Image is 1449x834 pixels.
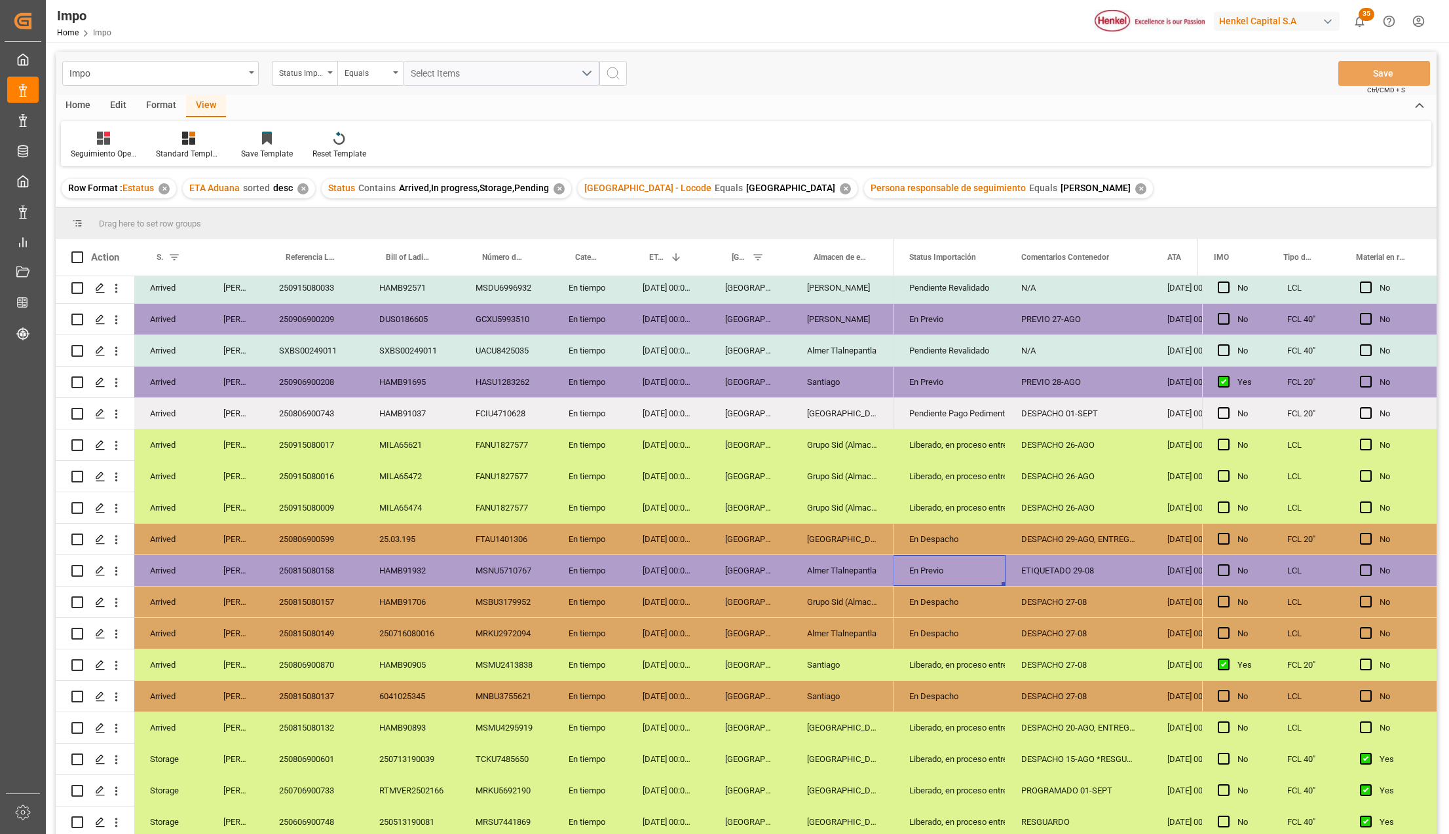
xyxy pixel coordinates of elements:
[62,61,259,86] button: open menu
[134,429,208,460] div: Arrived
[460,744,553,774] div: TCKU7485650
[68,183,122,193] span: Row Format :
[134,272,208,303] div: Arrived
[709,492,791,523] div: [GEOGRAPHIC_DATA]
[791,744,894,774] div: [GEOGRAPHIC_DATA]
[263,649,364,680] div: 250806900870
[263,304,364,335] div: 250906900209
[159,183,170,194] div: ✕
[460,712,553,743] div: MSMU4295919
[709,367,791,397] div: [GEOGRAPHIC_DATA]
[208,429,263,460] div: [PERSON_NAME]
[263,492,364,523] div: 250915080009
[627,681,709,712] div: [DATE] 00:00:00
[791,524,894,554] div: [GEOGRAPHIC_DATA]
[460,492,553,523] div: FANU1827577
[871,183,1026,193] span: Persona responsable de seguimiento
[297,183,309,194] div: ✕
[460,429,553,460] div: FANU1827577
[627,367,709,397] div: [DATE] 00:00:00
[1152,398,1231,429] div: [DATE] 00:00:00
[263,272,364,303] div: 250915080033
[156,148,221,160] div: Standard Templates
[71,148,136,160] div: Seguimiento Operativo
[460,618,553,649] div: MRKU2972094
[1061,183,1131,193] span: [PERSON_NAME]
[99,219,201,228] span: Drag here to set row groups
[263,744,364,774] div: 250806900601
[553,367,627,397] div: En tiempo
[1202,461,1437,492] div: Press SPACE to select this row.
[553,524,627,554] div: En tiempo
[208,335,263,366] div: [PERSON_NAME]
[1202,681,1437,712] div: Press SPACE to select this row.
[57,28,79,37] a: Home
[1202,335,1437,367] div: Press SPACE to select this row.
[709,618,791,649] div: [GEOGRAPHIC_DATA]
[208,555,263,586] div: [PERSON_NAME]
[364,429,460,460] div: MILA65621
[1006,335,1152,366] div: N/A
[1202,775,1437,807] div: Press SPACE to select this row.
[208,775,263,806] div: [PERSON_NAME]
[627,461,709,492] div: [DATE] 00:00:00
[1271,272,1344,303] div: LCL
[1152,775,1231,806] div: [DATE] 00:00:00
[627,398,709,429] div: [DATE] 00:00:00
[791,398,894,429] div: [GEOGRAPHIC_DATA]
[627,272,709,303] div: [DATE] 00:00:00
[460,681,553,712] div: MNBU3755621
[553,272,627,303] div: En tiempo
[627,744,709,774] div: [DATE] 00:00:00
[1152,744,1231,774] div: [DATE] 00:00:00
[1152,524,1231,554] div: [DATE] 00:00:00
[56,272,894,304] div: Press SPACE to select this row.
[1152,712,1231,743] div: [DATE] 00:00:00
[709,461,791,492] div: [GEOGRAPHIC_DATA]
[791,272,894,303] div: [PERSON_NAME]
[263,524,364,554] div: 250806900599
[709,272,791,303] div: [GEOGRAPHIC_DATA]
[134,367,208,397] div: Arrived
[791,304,894,335] div: [PERSON_NAME]
[709,304,791,335] div: [GEOGRAPHIC_DATA]
[709,712,791,743] div: [GEOGRAPHIC_DATA]
[1271,398,1344,429] div: FCL 20"
[134,492,208,523] div: Arrived
[263,618,364,649] div: 250815080149
[1006,524,1152,554] div: DESPACHO 29-AGO, ENTREGAR 01-SEPT.
[134,335,208,366] div: Arrived
[709,398,791,429] div: [GEOGRAPHIC_DATA]
[56,95,100,117] div: Home
[56,461,894,492] div: Press SPACE to select this row.
[709,649,791,680] div: [GEOGRAPHIC_DATA]
[134,618,208,649] div: Arrived
[364,304,460,335] div: DUS0186605
[208,367,263,397] div: [PERSON_NAME]
[460,272,553,303] div: MSDU6996932
[460,555,553,586] div: MSNU5710767
[263,461,364,492] div: 250915080016
[1202,367,1437,398] div: Press SPACE to select this row.
[1006,587,1152,617] div: DESPACHO 27-08
[1006,272,1152,303] div: N/A
[134,712,208,743] div: Arrived
[263,555,364,586] div: 250815080158
[840,183,851,194] div: ✕
[627,587,709,617] div: [DATE] 00:00:00
[627,304,709,335] div: [DATE] 00:00:00
[599,61,627,86] button: search button
[56,587,894,618] div: Press SPACE to select this row.
[553,712,627,743] div: En tiempo
[364,492,460,523] div: MILA65474
[189,183,240,193] span: ETA Aduana
[1271,775,1344,806] div: FCL 40"
[1338,61,1430,86] button: Save
[263,712,364,743] div: 250815080132
[279,64,324,79] div: Status Importación
[1202,398,1437,429] div: Press SPACE to select this row.
[364,524,460,554] div: 25.03.195
[791,335,894,366] div: Almer Tlalnepantla
[136,95,186,117] div: Format
[1202,524,1437,555] div: Press SPACE to select this row.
